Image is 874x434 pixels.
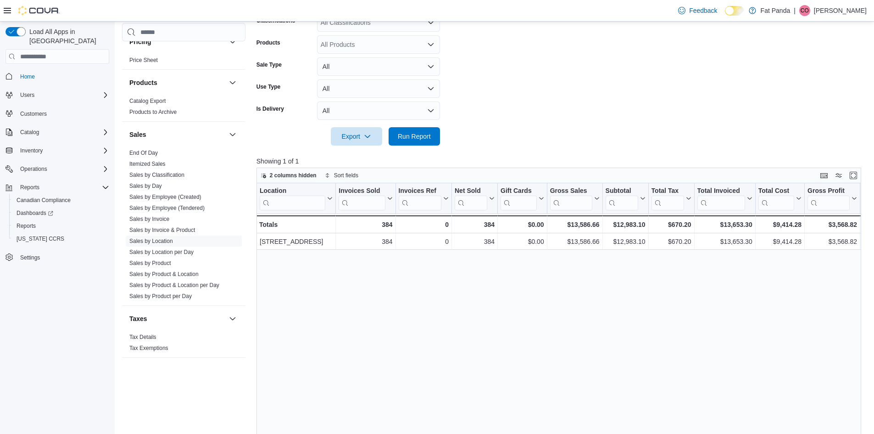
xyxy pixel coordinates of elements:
button: Taxes [129,314,225,323]
span: End Of Day [129,149,158,157]
span: Sales by Invoice [129,215,169,223]
span: Home [17,70,109,82]
span: Customers [20,110,47,118]
span: Sales by Day [129,182,162,190]
button: Total Tax [651,187,691,210]
div: Subtotal [605,187,638,210]
div: Gross Sales [550,187,592,196]
div: Total Invoiced [697,187,745,210]
a: Settings [17,252,44,263]
span: Sales by Location per Day [129,248,194,256]
span: CO [801,5,809,16]
div: $670.20 [651,236,691,247]
a: Sales by Classification [129,172,184,178]
div: Total Cost [758,187,794,196]
span: Sales by Location [129,237,173,245]
div: Subtotal [605,187,638,196]
input: Dark Mode [725,6,744,16]
button: Pricing [129,37,225,46]
a: Sales by Product & Location per Day [129,282,219,288]
a: Sales by Location per Day [129,249,194,255]
a: Sales by Product per Day [129,293,192,299]
span: Load All Apps in [GEOGRAPHIC_DATA] [26,27,109,45]
span: Tax Exemptions [129,344,168,352]
a: Price Sheet [129,57,158,63]
span: Run Report [398,132,431,141]
span: Home [20,73,35,80]
span: Reports [13,220,109,231]
button: Pricing [227,36,238,47]
span: Dashboards [17,209,53,217]
a: End Of Day [129,150,158,156]
span: Customers [17,108,109,119]
span: Inventory [17,145,109,156]
button: Invoices Sold [339,187,392,210]
a: Feedback [674,1,721,20]
button: Users [17,90,38,101]
button: Canadian Compliance [9,194,113,207]
a: Products to Archive [129,109,177,115]
span: Operations [17,163,109,175]
span: 2 columns hidden [270,172,317,179]
a: Sales by Invoice [129,216,169,222]
div: 384 [339,219,392,230]
div: Gross Profit [807,187,850,210]
a: Itemized Sales [129,161,166,167]
a: Catalog Export [129,98,166,104]
span: Sales by Employee (Created) [129,193,201,201]
button: Keyboard shortcuts [818,170,829,181]
span: Reports [20,184,39,191]
p: Showing 1 of 1 [256,157,868,166]
label: Use Type [256,83,280,90]
span: Products to Archive [129,108,177,116]
button: Net Sold [455,187,495,210]
button: Reports [9,220,113,232]
a: Dashboards [9,207,113,220]
button: Products [227,77,238,88]
span: Catalog [20,129,39,136]
button: Catalog [2,126,113,139]
span: Sales by Product [129,259,171,267]
span: Reports [17,222,36,230]
div: Pricing [122,55,245,69]
div: Gross Profit [807,187,850,196]
div: Invoices Ref [398,187,441,196]
div: Invoices Sold [339,187,385,196]
span: Users [20,91,34,99]
div: 0 [398,236,448,247]
span: Users [17,90,109,101]
div: Invoices Sold [339,187,385,210]
button: Invoices Ref [398,187,448,210]
button: Export [331,127,382,146]
div: $13,586.66 [550,219,599,230]
button: Reports [2,181,113,194]
a: Customers [17,108,50,119]
a: Sales by Employee (Tendered) [129,205,205,211]
button: Customers [2,107,113,120]
div: Invoices Ref [398,187,441,210]
div: $9,414.28 [758,219,801,230]
span: Tax Details [129,333,156,341]
button: Gift Cards [501,187,544,210]
span: Feedback [689,6,717,15]
div: Totals [259,219,333,230]
label: Products [256,39,280,46]
button: Sales [227,129,238,140]
div: $3,568.82 [807,219,857,230]
button: Operations [2,163,113,175]
h3: Products [129,78,157,87]
button: All [317,57,440,76]
div: Net Sold [455,187,487,196]
div: Total Cost [758,187,794,210]
a: [US_STATE] CCRS [13,233,68,244]
div: $12,983.10 [605,219,645,230]
div: Total Tax [651,187,684,196]
span: Canadian Compliance [17,197,71,204]
span: Catalog Export [129,97,166,105]
button: Open list of options [427,41,434,48]
span: Sales by Invoice & Product [129,226,195,234]
div: $13,653.30 [697,219,752,230]
button: Catalog [17,127,43,138]
button: Taxes [227,313,238,324]
div: Taxes [122,332,245,357]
